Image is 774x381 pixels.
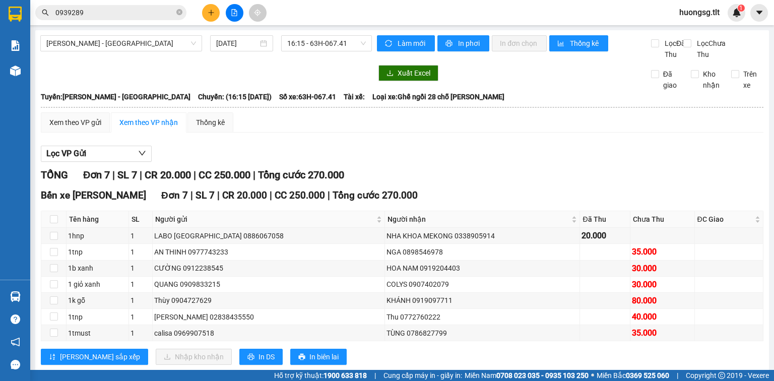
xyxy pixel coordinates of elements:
[445,40,454,48] span: printer
[597,370,669,381] span: Miền Bắc
[557,40,566,48] span: bar-chart
[129,211,153,228] th: SL
[247,353,254,361] span: printer
[738,5,745,12] sup: 1
[131,263,151,274] div: 1
[68,295,127,306] div: 1k gỗ
[632,262,692,275] div: 30.000
[258,169,344,181] span: Tổng cước 270.000
[49,117,101,128] div: Xem theo VP gửi
[298,353,305,361] span: printer
[549,35,608,51] button: bar-chartThống kê
[677,370,678,381] span: |
[388,214,570,225] span: Người nhận
[582,229,628,242] div: 20.000
[275,189,325,201] span: CC 250.000
[626,371,669,379] strong: 0369 525 060
[199,169,250,181] span: CC 250.000
[155,214,374,225] span: Người gửi
[386,263,578,274] div: HOA NAM 0919204403
[239,349,283,365] button: printerIn DS
[117,169,137,181] span: SL 7
[374,370,376,381] span: |
[386,328,578,339] div: TÙNG 0786827799
[632,327,692,339] div: 35.000
[732,8,741,17] img: icon-new-feature
[46,147,86,160] span: Lọc VP Gửi
[11,337,20,347] span: notification
[68,263,127,274] div: 1b xanh
[386,230,578,241] div: NHA KHOA MEKONG 0338905914
[333,189,418,201] span: Tổng cước 270.000
[190,189,193,201] span: |
[154,328,383,339] div: calisa 0969907518
[755,8,764,17] span: caret-down
[131,328,151,339] div: 1
[231,9,238,16] span: file-add
[68,246,127,258] div: 1tnp
[49,353,56,361] span: sort-ascending
[46,36,196,51] span: Hồ Chí Minh - Mỹ Tho
[140,169,142,181] span: |
[55,7,174,18] input: Tìm tên, số ĐT hoặc mã đơn
[386,246,578,258] div: NGA 0898546978
[253,169,255,181] span: |
[154,263,383,274] div: CƯỜNG 0912238545
[580,211,630,228] th: Đã Thu
[11,314,20,324] span: question-circle
[216,38,257,49] input: 14/10/2025
[176,8,182,18] span: close-circle
[222,189,267,201] span: CR 20.000
[198,91,272,102] span: Chuyến: (16:15 [DATE])
[328,189,330,201] span: |
[324,371,367,379] strong: 1900 633 818
[41,93,190,101] b: Tuyến: [PERSON_NAME] - [GEOGRAPHIC_DATA]
[138,149,146,157] span: down
[386,295,578,306] div: KHÁNH 0919097711
[83,169,110,181] span: Đơn 7
[591,373,594,377] span: ⚪️
[437,35,489,51] button: printerIn phơi
[661,38,687,60] span: Lọc Đã Thu
[290,349,347,365] button: printerIn biên lai
[9,7,22,22] img: logo-vxr
[10,40,21,51] img: solution-icon
[632,245,692,258] div: 35.000
[41,169,68,181] span: TỔNG
[176,9,182,15] span: close-circle
[718,372,725,379] span: copyright
[68,311,127,323] div: 1tnp
[154,246,383,258] div: AN THINH 0977743233
[193,169,196,181] span: |
[385,40,394,48] span: sync
[217,189,220,201] span: |
[496,371,589,379] strong: 0708 023 035 - 0935 103 250
[161,189,188,201] span: Đơn 7
[154,279,383,290] div: QUANG 0909833215
[208,9,215,16] span: plus
[10,66,21,76] img: warehouse-icon
[671,6,728,19] span: huongsg.tlt
[279,91,336,102] span: Số xe: 63H-067.41
[465,370,589,381] span: Miền Nam
[693,38,732,60] span: Lọc Chưa Thu
[131,279,151,290] div: 1
[10,291,21,302] img: warehouse-icon
[632,294,692,307] div: 80.000
[750,4,768,22] button: caret-down
[67,211,129,228] th: Tên hàng
[659,69,684,91] span: Đã giao
[739,5,743,12] span: 1
[131,311,151,323] div: 1
[112,169,115,181] span: |
[570,38,600,49] span: Thống kê
[632,278,692,291] div: 30.000
[398,68,430,79] span: Xuất Excel
[68,328,127,339] div: 1tmust
[372,91,504,102] span: Loại xe: Ghế ngồi 28 chỗ [PERSON_NAME]
[344,91,365,102] span: Tài xế:
[697,214,753,225] span: ĐC Giao
[42,9,49,16] span: search
[60,351,140,362] span: [PERSON_NAME] sắp xếp
[386,279,578,290] div: COLYS 0907402079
